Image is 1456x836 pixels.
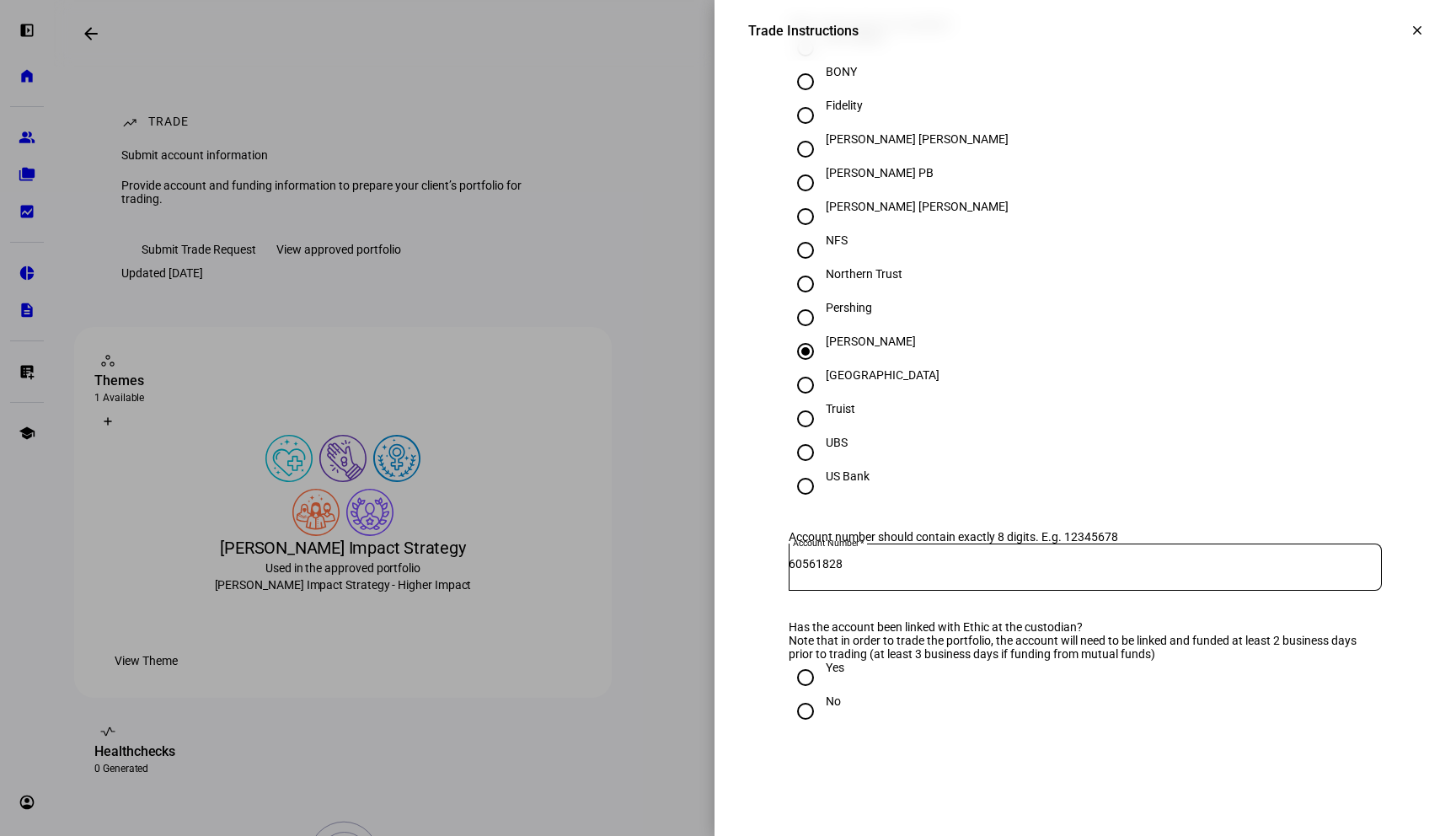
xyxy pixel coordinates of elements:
div: [PERSON_NAME] PB [826,166,934,180]
mat-icon: clear [1410,23,1425,38]
div: NFS [826,233,848,247]
div: Yes [826,661,844,674]
mat-label: Account Number [793,538,859,548]
div: BONY [826,65,857,78]
div: Northern Trust [826,267,902,281]
div: Has the account been linked with Ethic at the custodian? [789,620,1382,634]
div: [PERSON_NAME] [PERSON_NAME] [826,132,1009,146]
div: [PERSON_NAME] [PERSON_NAME] [826,200,1009,213]
div: Fidelity [826,99,863,112]
div: UBS [826,436,848,449]
div: Truist [826,402,855,415]
div: US Bank [826,469,870,483]
div: Pershing [826,301,872,314]
div: Account number should contain exactly 8 digits. E.g. 12345678 [789,530,1382,544]
div: [PERSON_NAME] [826,335,916,348]
div: [GEOGRAPHIC_DATA] [826,368,939,382]
div: Note that in order to trade the portfolio, the account will need to be linked and funded at least... [789,634,1382,661]
div: No [826,694,841,708]
div: Trade Instructions [748,23,859,39]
